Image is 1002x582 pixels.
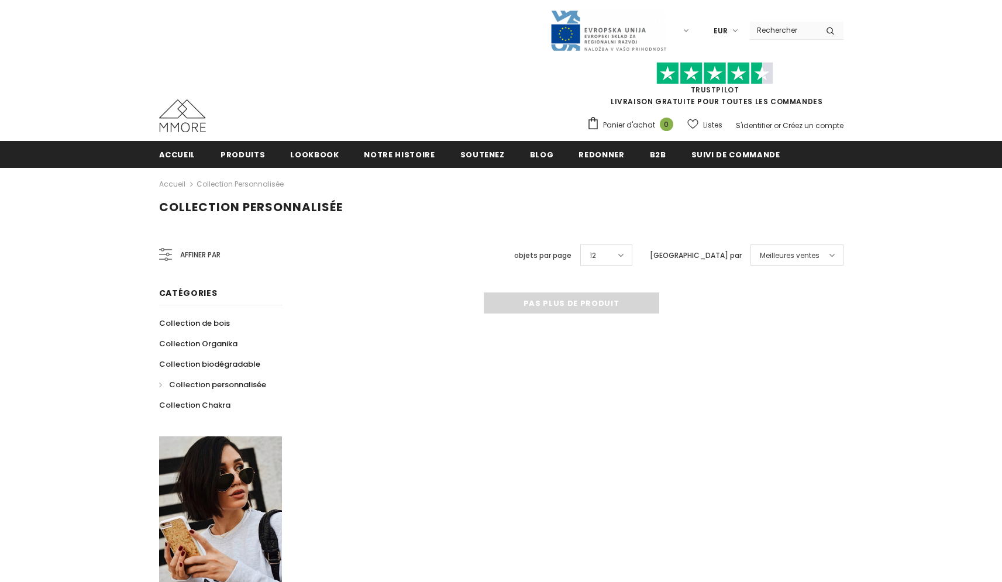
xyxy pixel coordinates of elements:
span: Collection biodégradable [159,359,260,370]
a: TrustPilot [691,85,739,95]
a: Collection biodégradable [159,354,260,374]
a: soutenez [460,141,505,167]
span: Collection personnalisée [169,379,266,390]
a: Collection Organika [159,333,237,354]
span: EUR [714,25,728,37]
span: Accueil [159,149,196,160]
a: Collection de bois [159,313,230,333]
span: LIVRAISON GRATUITE POUR TOUTES LES COMMANDES [587,67,843,106]
a: Notre histoire [364,141,435,167]
a: Accueil [159,141,196,167]
label: objets par page [514,250,571,261]
span: Collection Chakra [159,400,230,411]
span: Notre histoire [364,149,435,160]
a: Blog [530,141,554,167]
a: Collection personnalisée [159,374,266,395]
a: Javni Razpis [550,25,667,35]
span: Panier d'achat [603,119,655,131]
a: Accueil [159,177,185,191]
a: Produits [221,141,265,167]
a: Suivi de commande [691,141,780,167]
span: Produits [221,149,265,160]
span: Collection personnalisée [159,199,343,215]
a: Lookbook [290,141,339,167]
span: Listes [703,119,722,131]
span: Meilleures ventes [760,250,819,261]
span: 0 [660,118,673,131]
span: Blog [530,149,554,160]
a: B2B [650,141,666,167]
a: Panier d'achat 0 [587,116,679,134]
span: Lookbook [290,149,339,160]
a: S'identifier [736,120,772,130]
span: 12 [590,250,596,261]
input: Search Site [750,22,817,39]
img: Javni Razpis [550,9,667,52]
a: Redonner [579,141,624,167]
a: Collection Chakra [159,395,230,415]
a: Listes [687,115,722,135]
span: Suivi de commande [691,149,780,160]
span: B2B [650,149,666,160]
img: Cas MMORE [159,99,206,132]
span: Collection Organika [159,338,237,349]
a: Créez un compte [783,120,843,130]
label: [GEOGRAPHIC_DATA] par [650,250,742,261]
a: Collection personnalisée [197,179,284,189]
span: Affiner par [180,249,221,261]
img: Faites confiance aux étoiles pilotes [656,62,773,85]
span: or [774,120,781,130]
span: Redonner [579,149,624,160]
span: Catégories [159,287,218,299]
span: Collection de bois [159,318,230,329]
span: soutenez [460,149,505,160]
